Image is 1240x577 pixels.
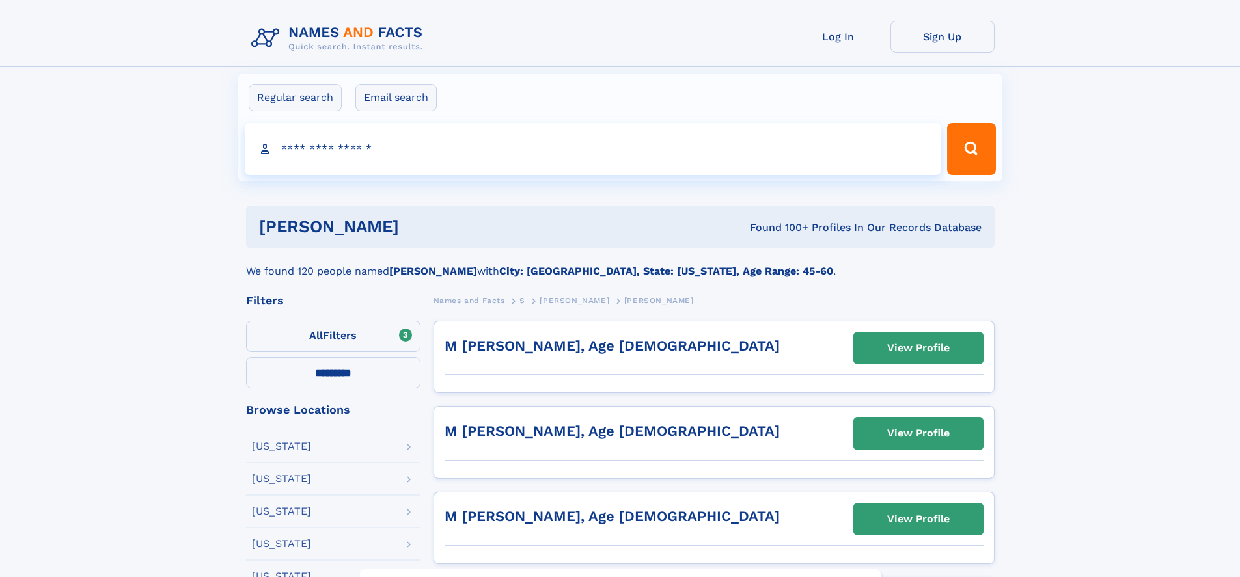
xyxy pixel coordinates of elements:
a: [PERSON_NAME] [540,292,609,308]
b: [PERSON_NAME] [389,265,477,277]
div: [US_STATE] [252,474,311,484]
a: S [519,292,525,308]
div: Found 100+ Profiles In Our Records Database [574,221,982,235]
div: [US_STATE] [252,441,311,451]
img: Logo Names and Facts [246,21,434,56]
b: City: [GEOGRAPHIC_DATA], State: [US_STATE], Age Range: 45-60 [499,265,833,277]
label: Regular search [249,84,342,111]
span: All [309,329,323,342]
div: Browse Locations [246,404,420,416]
div: View Profile [887,504,950,534]
label: Email search [355,84,437,111]
a: Log In [786,21,890,53]
span: [PERSON_NAME] [540,296,609,305]
div: [US_STATE] [252,506,311,517]
a: Names and Facts [434,292,505,308]
span: S [519,296,525,305]
a: View Profile [854,332,983,364]
div: [US_STATE] [252,539,311,549]
a: View Profile [854,418,983,449]
span: [PERSON_NAME] [624,296,694,305]
div: View Profile [887,418,950,448]
label: Filters [246,321,420,352]
div: View Profile [887,333,950,363]
a: M [PERSON_NAME], Age [DEMOGRAPHIC_DATA] [445,423,780,439]
div: Filters [246,295,420,306]
a: View Profile [854,503,983,535]
h1: [PERSON_NAME] [259,219,575,235]
input: search input [245,123,942,175]
div: We found 120 people named with . [246,248,995,279]
a: M [PERSON_NAME], Age [DEMOGRAPHIC_DATA] [445,508,780,524]
button: Search Button [947,123,995,175]
a: Sign Up [890,21,995,53]
a: M [PERSON_NAME], Age [DEMOGRAPHIC_DATA] [445,338,780,354]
